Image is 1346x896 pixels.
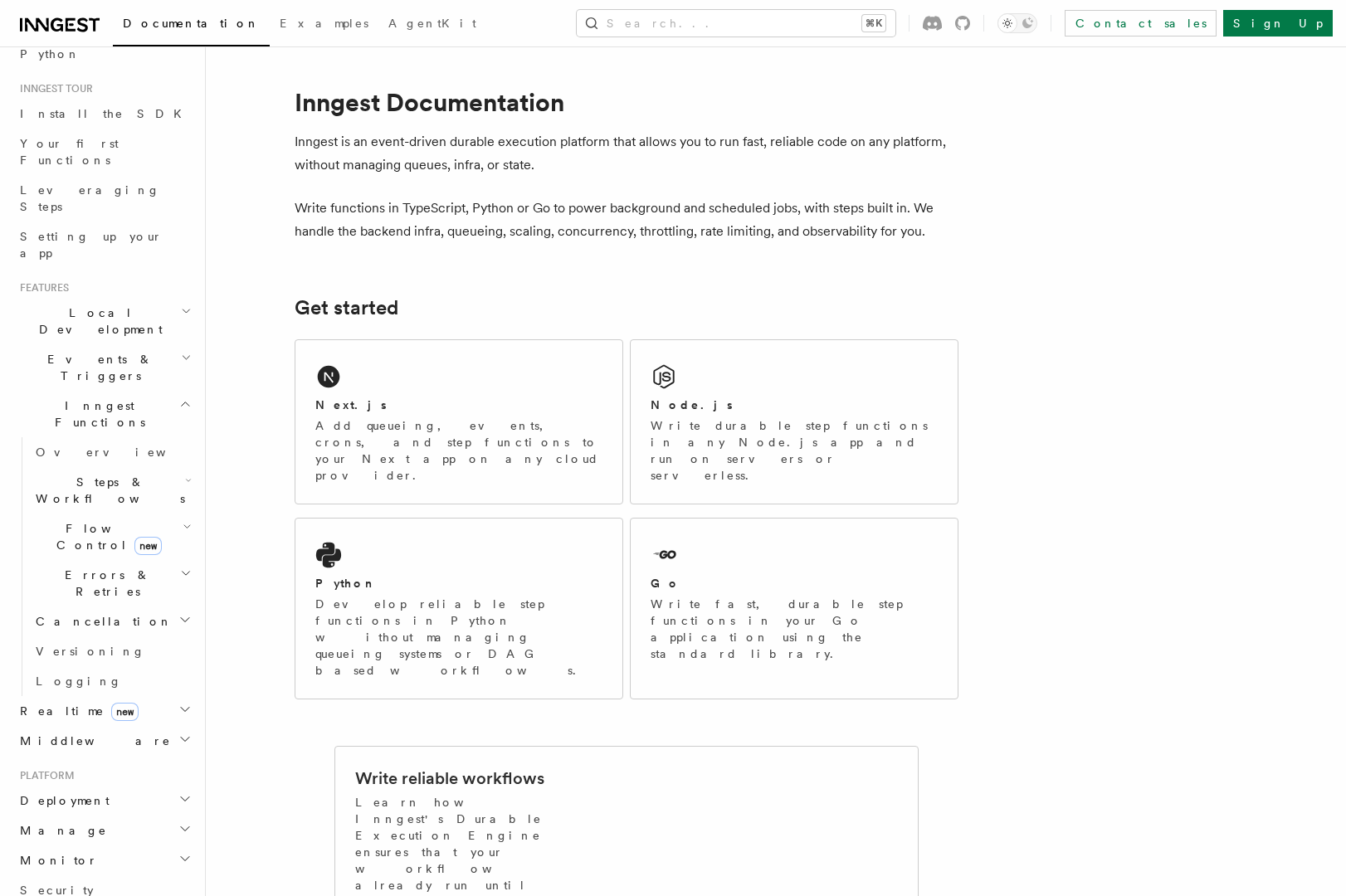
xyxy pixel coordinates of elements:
span: Python [20,47,80,61]
div: Inngest Functions [13,437,195,696]
span: Deployment [13,792,110,809]
span: Errors & Retries [29,567,180,600]
span: Inngest Functions [13,397,179,431]
a: Examples [270,5,378,45]
span: Steps & Workflows [29,474,185,507]
p: Add queueing, events, crons, and step functions to your Next app on any cloud provider. [315,417,602,484]
button: Realtimenew [13,696,195,726]
button: Local Development [13,298,195,344]
span: new [111,703,139,721]
button: Steps & Workflows [29,467,195,514]
button: Manage [13,816,195,845]
a: Versioning [29,636,195,666]
h2: Next.js [315,397,387,413]
span: AgentKit [388,17,476,30]
a: Documentation [113,5,270,46]
p: Write durable step functions in any Node.js app and run on servers or serverless. [651,417,938,484]
span: Examples [280,17,368,30]
span: Inngest tour [13,82,93,95]
a: Get started [295,296,398,319]
kbd: ⌘K [862,15,885,32]
button: Monitor [13,845,195,875]
h1: Inngest Documentation [295,87,958,117]
a: Contact sales [1065,10,1217,37]
a: Leveraging Steps [13,175,195,222]
h2: Node.js [651,397,733,413]
p: Develop reliable step functions in Python without managing queueing systems or DAG based workflows. [315,596,602,679]
span: Setting up your app [20,230,163,260]
span: Features [13,281,69,295]
h2: Go [651,575,680,592]
a: Install the SDK [13,99,195,129]
p: Write fast, durable step functions in your Go application using the standard library. [651,596,938,662]
button: Flow Controlnew [29,514,195,560]
span: Flow Control [29,520,183,553]
span: Logging [36,674,122,688]
button: Inngest Functions [13,391,195,437]
button: Cancellation [29,606,195,636]
h2: Python [315,575,377,592]
span: Platform [13,769,75,782]
a: Overview [29,437,195,467]
span: Documentation [123,17,260,30]
span: Overview [36,446,207,459]
p: Write functions in TypeScript, Python or Go to power background and scheduled jobs, with steps bu... [295,197,958,243]
a: Setting up your app [13,222,195,268]
span: new [134,537,162,555]
button: Toggle dark mode [997,13,1037,33]
a: Your first Functions [13,129,195,175]
span: Install the SDK [20,107,192,120]
span: Cancellation [29,613,173,630]
a: PythonDevelop reliable step functions in Python without managing queueing systems or DAG based wo... [295,518,623,699]
a: Node.jsWrite durable step functions in any Node.js app and run on servers or serverless. [630,339,958,504]
button: Middleware [13,726,195,756]
span: Your first Functions [20,137,119,167]
span: Monitor [13,852,98,869]
span: Events & Triggers [13,351,181,384]
span: Leveraging Steps [20,183,160,213]
button: Errors & Retries [29,560,195,606]
button: Deployment [13,786,195,816]
a: Python [13,39,195,69]
button: Events & Triggers [13,344,195,391]
h2: Write reliable workflows [355,767,544,790]
span: Local Development [13,304,181,338]
a: GoWrite fast, durable step functions in your Go application using the standard library. [630,518,958,699]
a: Next.jsAdd queueing, events, crons, and step functions to your Next app on any cloud provider. [295,339,623,504]
span: Versioning [36,645,145,658]
span: Manage [13,822,107,839]
a: Sign Up [1223,10,1333,37]
span: Middleware [13,733,171,749]
a: Logging [29,666,195,696]
button: Search...⌘K [577,10,895,37]
a: AgentKit [378,5,486,45]
p: Inngest is an event-driven durable execution platform that allows you to run fast, reliable code ... [295,130,958,177]
span: Realtime [13,703,139,719]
